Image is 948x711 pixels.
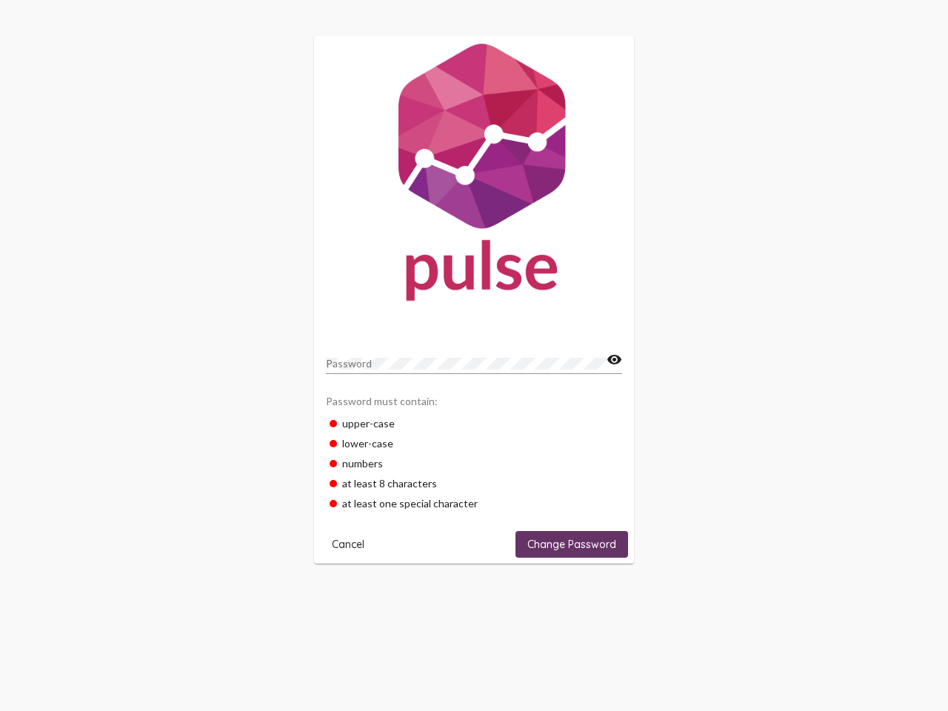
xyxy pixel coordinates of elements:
[326,387,622,413] div: Password must contain:
[326,453,622,473] div: numbers
[332,538,364,551] span: Cancel
[607,351,622,369] mat-icon: visibility
[320,531,376,558] button: Cancel
[326,493,622,513] div: at least one special character
[326,473,622,493] div: at least 8 characters
[326,413,622,433] div: upper-case
[527,538,616,551] span: Change Password
[326,433,622,453] div: lower-case
[515,531,628,558] button: Change Password
[314,36,634,316] img: Pulse For Good Logo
